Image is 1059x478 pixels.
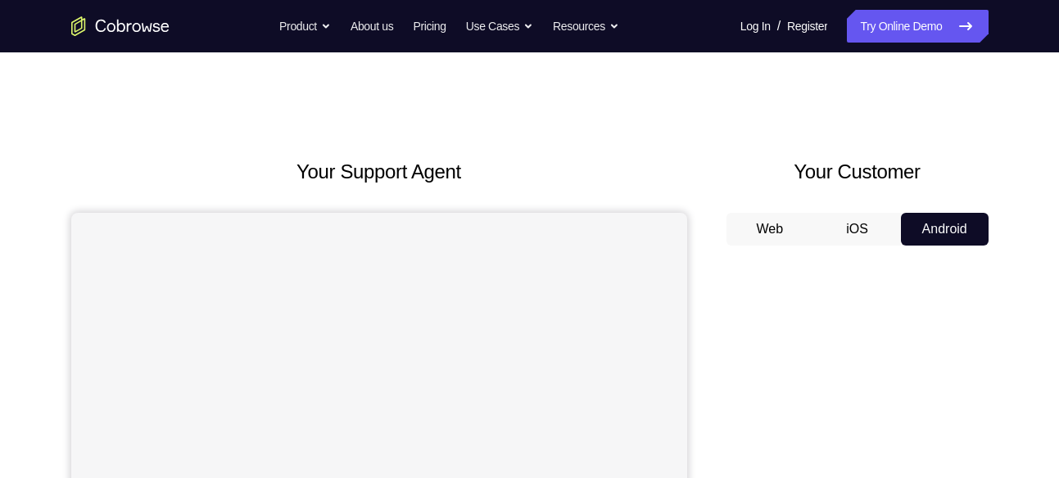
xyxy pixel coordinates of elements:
button: Resources [553,10,619,43]
span: / [777,16,781,36]
a: Register [787,10,827,43]
button: Web [726,213,814,246]
a: Log In [740,10,771,43]
button: Use Cases [466,10,533,43]
h2: Your Support Agent [71,157,687,187]
a: Pricing [413,10,446,43]
button: Product [279,10,331,43]
button: Android [901,213,989,246]
a: Go to the home page [71,16,170,36]
h2: Your Customer [726,157,989,187]
a: Try Online Demo [847,10,988,43]
a: About us [351,10,393,43]
button: iOS [813,213,901,246]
